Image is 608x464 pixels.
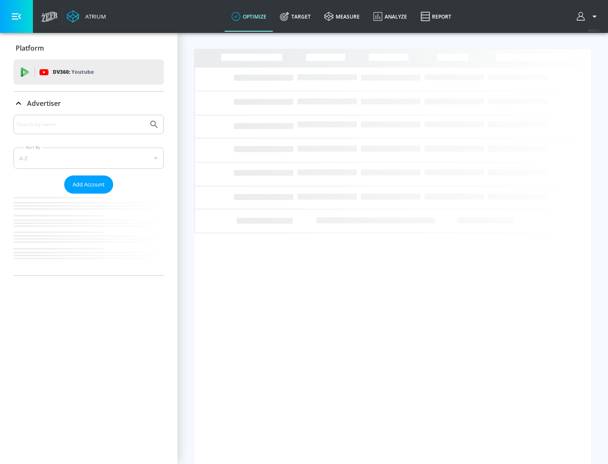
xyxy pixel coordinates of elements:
button: Add Account [64,175,113,194]
span: Add Account [73,180,105,189]
a: Target [273,1,318,32]
div: DV360: Youtube [14,59,164,85]
div: A-Z [14,148,164,169]
p: Youtube [71,67,94,76]
input: Search by name [17,119,145,130]
p: Advertiser [27,99,61,108]
nav: list of Advertiser [14,194,164,275]
p: DV360: [53,67,94,77]
div: Advertiser [14,92,164,115]
p: Platform [16,43,44,53]
div: Platform [14,36,164,60]
a: Analyze [366,1,414,32]
div: Advertiser [14,115,164,275]
a: optimize [225,1,273,32]
label: Sort By [24,145,42,150]
a: Atrium [67,10,106,23]
div: Atrium [82,13,106,20]
a: measure [318,1,366,32]
span: v 4.22.2 [588,28,600,32]
a: Report [414,1,458,32]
